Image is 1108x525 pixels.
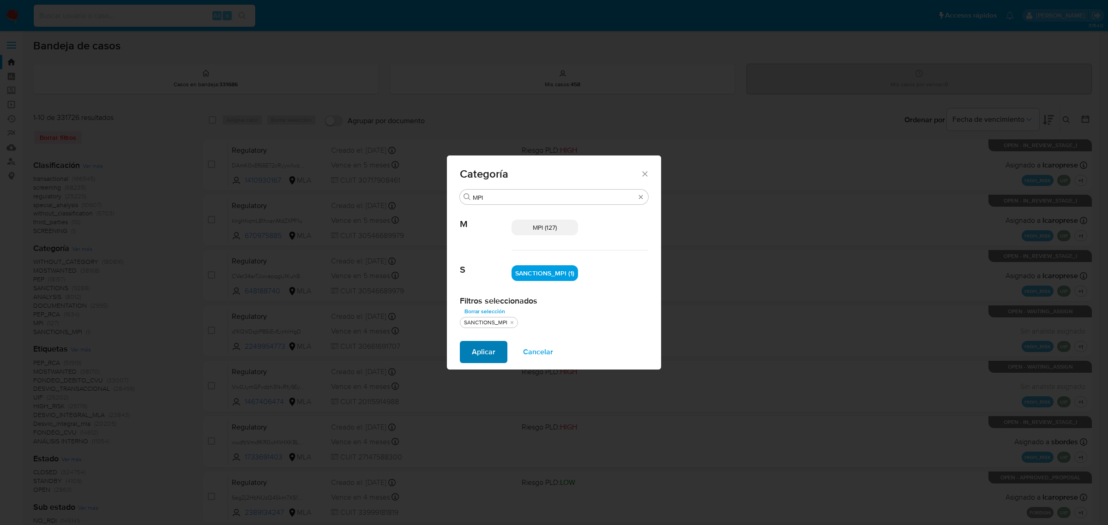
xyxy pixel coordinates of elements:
button: quitar SANCTIONS_MPI [508,319,516,326]
button: Aplicar [460,341,507,363]
input: Buscar filtro [473,193,635,202]
span: Cancelar [523,342,553,362]
button: Borrar [637,193,644,201]
span: Categoría [460,168,640,179]
div: SANCTIONS_MPI (1) [512,265,578,281]
span: S [460,251,512,275]
span: SANCTIONS_MPI (1) [515,268,574,278]
button: Borrar selección [460,306,510,317]
div: MPI (127) [512,220,578,235]
div: SANCTIONS_MPI [462,319,509,327]
span: M [460,205,512,230]
h2: Filtros seleccionados [460,296,648,306]
button: Cerrar [640,169,649,178]
button: Cancelar [511,341,565,363]
span: Aplicar [472,342,495,362]
span: MPI (127) [533,223,557,232]
span: Borrar selección [464,307,505,316]
button: Buscar [464,193,471,201]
